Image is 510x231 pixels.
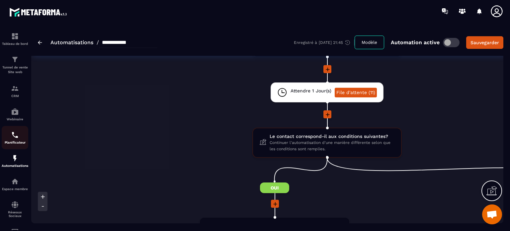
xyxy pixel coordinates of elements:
[2,126,28,149] a: schedulerschedulerPlanificateur
[2,117,28,121] p: Webinaire
[11,84,19,92] img: formation
[260,182,289,193] span: Oui
[270,133,394,140] span: Le contact correspond-il aux conditions suivantes?
[294,40,355,46] div: Enregistré à
[319,40,343,45] p: [DATE] 21:45
[2,164,28,168] p: Automatisations
[2,196,28,223] a: social-networksocial-networkRéseaux Sociaux
[2,79,28,103] a: formationformationCRM
[38,41,42,45] img: arrow
[11,201,19,209] img: social-network
[2,210,28,218] p: Réseaux Sociaux
[270,140,394,152] span: Continuer l'automatisation d'une manière différente selon que les conditions sont remplies.
[2,103,28,126] a: automationsautomationsWebinaire
[2,65,28,74] p: Tunnel de vente Site web
[9,6,69,18] img: logo
[2,141,28,144] p: Planificateur
[355,36,384,49] button: Modèle
[2,149,28,173] a: automationsautomationsAutomatisations
[335,88,377,97] a: File d'attente (11)
[2,42,28,46] p: Tableau de bord
[11,108,19,116] img: automations
[391,39,440,46] p: Automation active
[2,51,28,79] a: formationformationTunnel de vente Site web
[11,177,19,185] img: automations
[11,154,19,162] img: automations
[470,39,499,46] div: Sauvegarder
[2,94,28,98] p: CRM
[97,39,99,46] span: /
[50,39,93,46] a: Automatisations
[466,36,503,49] button: Sauvegarder
[11,32,19,40] img: formation
[482,204,502,224] div: Ouvrir le chat
[291,88,331,94] span: Attendre 1 Jour(s)
[2,27,28,51] a: formationformationTableau de bord
[2,173,28,196] a: automationsautomationsEspace membre
[2,187,28,191] p: Espace membre
[11,56,19,63] img: formation
[11,131,19,139] img: scheduler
